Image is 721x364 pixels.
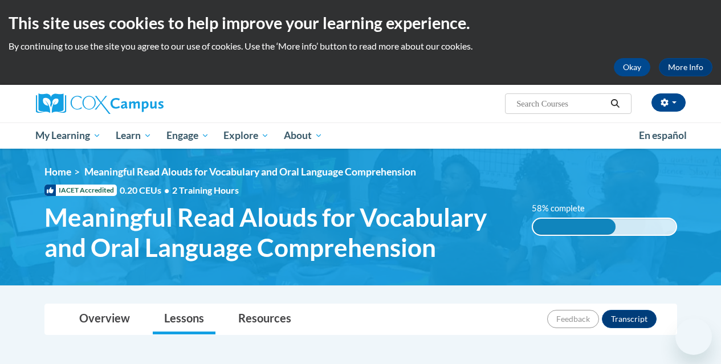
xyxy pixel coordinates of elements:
a: Overview [68,304,141,334]
span: • [164,185,169,195]
span: About [284,129,323,142]
span: IACET Accredited [44,185,117,196]
iframe: Button to launch messaging window [675,318,712,355]
a: Resources [227,304,303,334]
span: Explore [223,129,269,142]
label: 58% complete [532,202,597,215]
button: Search [606,97,624,111]
a: More Info [659,58,712,76]
span: My Learning [35,129,101,142]
span: 2 Training Hours [172,185,239,195]
a: My Learning [28,122,109,149]
a: Explore [216,122,276,149]
a: About [276,122,330,149]
button: Account Settings [651,93,686,112]
span: Meaningful Read Alouds for Vocabulary and Oral Language Comprehension [84,166,416,178]
span: Learn [116,129,152,142]
input: Search Courses [515,97,606,111]
img: Cox Campus [36,93,164,114]
span: Engage [166,129,209,142]
a: Learn [108,122,159,149]
a: Home [44,166,71,178]
p: By continuing to use the site you agree to our use of cookies. Use the ‘More info’ button to read... [9,40,712,52]
a: Engage [159,122,217,149]
div: Main menu [27,122,694,149]
button: Okay [614,58,650,76]
div: 58% complete [533,219,616,235]
button: Feedback [547,310,599,328]
a: Lessons [153,304,215,334]
span: Meaningful Read Alouds for Vocabulary and Oral Language Comprehension [44,202,515,263]
a: Cox Campus [36,93,241,114]
button: Transcript [602,310,657,328]
span: En español [639,129,687,141]
span: 0.20 CEUs [120,184,172,197]
a: En español [632,124,694,148]
h2: This site uses cookies to help improve your learning experience. [9,11,712,34]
